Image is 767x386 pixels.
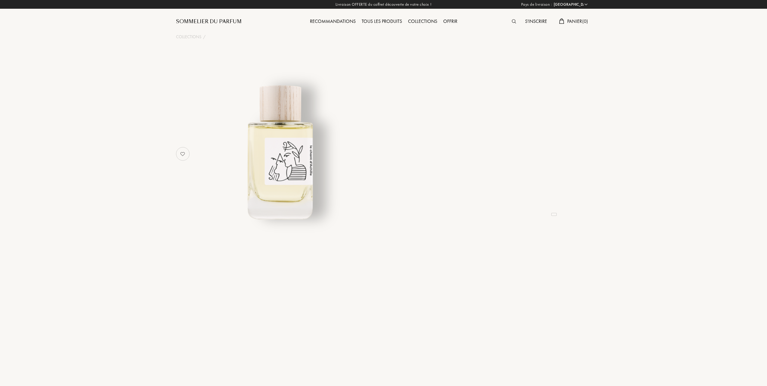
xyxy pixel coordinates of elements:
a: Collections [405,18,440,24]
div: Recommandations [307,18,359,26]
div: Collections [405,18,440,26]
a: Offrir [440,18,460,24]
a: Recommandations [307,18,359,24]
a: Sommelier du Parfum [176,18,242,25]
img: undefined undefined [205,76,354,226]
img: no_like_p.png [177,148,189,160]
div: / [203,34,206,40]
span: Pays de livraison : [521,2,552,8]
img: cart.svg [559,18,564,24]
a: Tous les produits [359,18,405,24]
div: Tous les produits [359,18,405,26]
div: S'inscrire [522,18,550,26]
span: Panier ( 0 ) [567,18,588,24]
img: arrow_w.png [584,2,588,7]
div: Offrir [440,18,460,26]
a: S'inscrire [522,18,550,24]
img: search_icn.svg [512,19,516,23]
a: Collections [176,34,201,40]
